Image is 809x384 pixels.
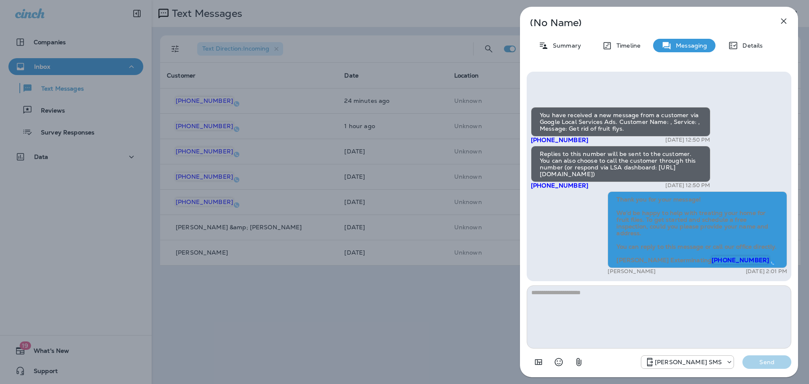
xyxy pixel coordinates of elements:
[712,256,769,264] span: [PHONE_NUMBER]
[530,19,760,26] p: (No Name)
[612,42,640,49] p: Timeline
[531,136,588,144] span: [PHONE_NUMBER]
[549,42,581,49] p: Summary
[530,354,547,371] button: Add in a premade template
[641,357,734,367] div: +1 (757) 760-3335
[531,182,588,189] span: [PHONE_NUMBER]
[746,268,787,275] p: [DATE] 2:01 PM
[672,42,707,49] p: Messaging
[655,359,722,365] p: [PERSON_NAME] SMS
[738,42,763,49] p: Details
[531,107,710,137] div: You have received a new message from a customer via Google Local Services Ads. Customer Name: , S...
[665,182,710,189] p: [DATE] 12:50 PM
[531,146,710,182] div: Replies to this number will be sent to the customer. You can also choose to call the customer thr...
[608,268,656,275] p: [PERSON_NAME]
[616,196,777,264] span: Thank you for your message! We’d be happy to help with treating your home for fruit flies. To get...
[665,137,710,143] p: [DATE] 12:50 PM
[550,354,567,371] button: Select an emoji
